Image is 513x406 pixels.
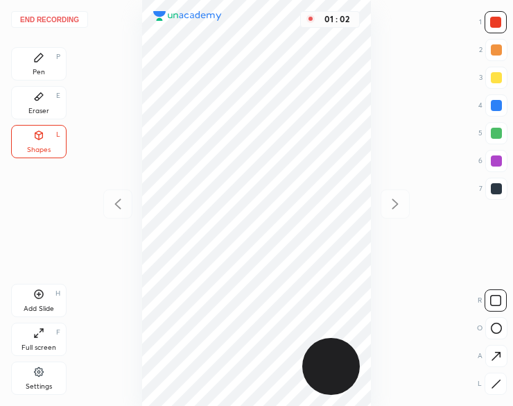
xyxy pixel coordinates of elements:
div: 3 [479,67,507,89]
div: O [477,317,507,339]
div: H [55,290,60,297]
div: L [478,373,507,395]
div: Shapes [27,146,51,153]
div: Add Slide [24,305,54,312]
div: 6 [478,150,507,172]
div: P [56,53,60,60]
div: 1 [479,11,507,33]
div: 01 : 02 [320,15,354,24]
button: End recording [11,11,88,28]
div: 2 [479,39,507,61]
div: 4 [478,94,507,117]
div: 7 [479,178,507,200]
div: E [56,92,60,99]
div: Pen [33,69,45,76]
div: F [56,329,60,336]
img: logo.38c385cc.svg [153,11,222,22]
div: Eraser [28,108,49,115]
div: L [56,131,60,138]
div: Settings [26,383,52,390]
div: R [478,289,507,312]
div: Full screen [21,344,56,351]
div: 5 [478,122,507,144]
div: A [478,345,507,367]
